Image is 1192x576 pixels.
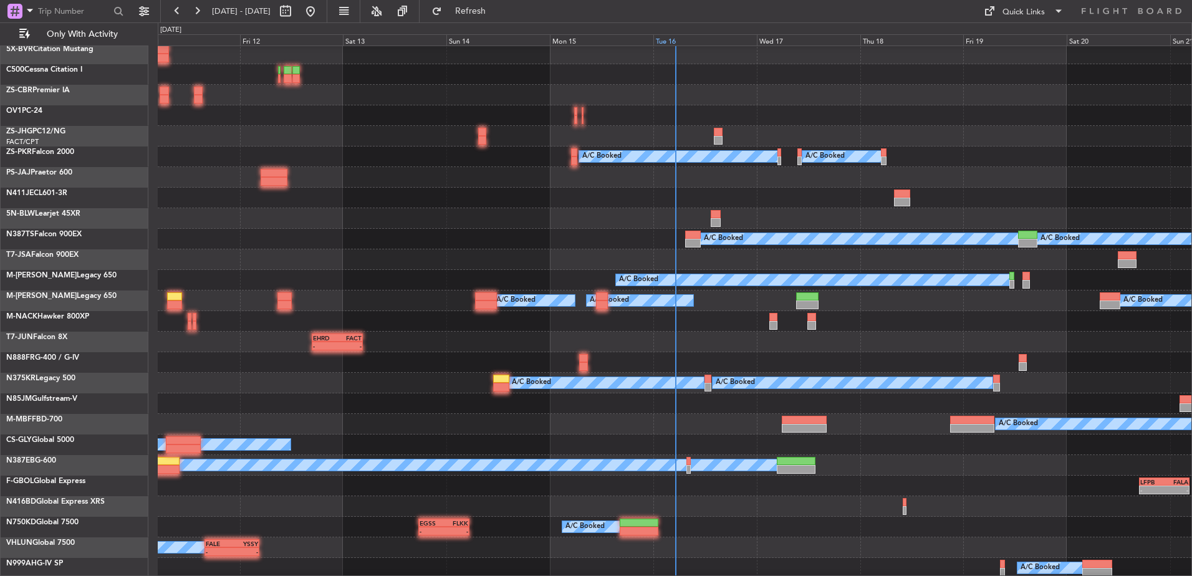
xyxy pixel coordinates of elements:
span: N888FR [6,354,35,362]
button: Refresh [426,1,501,21]
span: M-[PERSON_NAME] [6,292,77,300]
a: VHLUNGlobal 7500 [6,539,75,547]
div: - [1164,486,1188,494]
span: M-NACK [6,313,37,320]
a: N387TSFalcon 900EX [6,231,82,238]
span: ZS-CBR [6,87,32,94]
a: F-GBOLGlobal Express [6,478,85,485]
span: T7-JSA [6,251,31,259]
span: OV1 [6,107,22,115]
span: M-[PERSON_NAME] [6,272,77,279]
div: Wed 17 [757,34,860,46]
div: Mon 15 [550,34,653,46]
div: Fri 12 [240,34,344,46]
span: N750KD [6,519,36,526]
input: Trip Number [38,2,110,21]
div: Sat 13 [343,34,446,46]
div: FACT [337,334,362,342]
div: FALE [206,540,232,547]
div: Thu 11 [137,34,240,46]
span: Only With Activity [32,30,132,39]
span: PS-JAJ [6,169,31,176]
span: N416BD [6,498,36,506]
div: A/C Booked [496,291,536,310]
a: C500Cessna Citation I [6,66,82,74]
div: - [232,548,258,555]
a: N416BDGlobal Express XRS [6,498,105,506]
a: N411JECL601-3R [6,190,67,197]
span: N999AH [6,560,37,567]
div: - [313,342,337,350]
span: N85JM [6,395,32,403]
div: Fri 19 [963,34,1067,46]
button: Only With Activity [14,24,135,44]
a: 5N-BLWLearjet 45XR [6,210,80,218]
div: - [337,342,362,350]
span: VHLUN [6,539,32,547]
div: - [444,527,468,535]
div: A/C Booked [512,373,551,392]
div: [DATE] [160,25,181,36]
a: T7-JSAFalcon 900EX [6,251,79,259]
a: M-[PERSON_NAME]Legacy 650 [6,292,117,300]
span: Refresh [445,7,497,16]
div: - [206,548,232,555]
span: F-GBOL [6,478,34,485]
a: PS-JAJPraetor 600 [6,169,72,176]
div: Quick Links [1002,6,1045,19]
a: ZS-CBRPremier IA [6,87,70,94]
div: FALA [1164,478,1188,486]
div: A/C Booked [590,291,629,310]
span: N387TS [6,231,34,238]
div: Sun 14 [446,34,550,46]
span: N411JE [6,190,34,197]
a: N375KRLegacy 500 [6,375,75,382]
div: Sat 20 [1067,34,1170,46]
div: A/C Booked [565,517,605,536]
div: EHRD [313,334,337,342]
span: [DATE] - [DATE] [212,6,271,17]
a: CS-GLYGlobal 5000 [6,436,74,444]
div: A/C Booked [805,147,845,166]
div: Tue 16 [653,34,757,46]
a: M-NACKHawker 800XP [6,313,89,320]
a: M-MBFFBD-700 [6,416,62,423]
div: - [1140,486,1165,494]
a: N999AHG-IV SP [6,560,63,567]
div: A/C Booked [582,147,622,166]
a: N387EBG-600 [6,457,56,464]
div: A/C Booked [999,415,1038,433]
div: - [420,527,444,535]
span: CS-GLY [6,436,32,444]
button: Quick Links [978,1,1070,21]
a: N750KDGlobal 7500 [6,519,79,526]
span: 5X-BVR [6,46,33,53]
span: N375KR [6,375,36,382]
span: C500 [6,66,24,74]
span: N387EB [6,457,35,464]
span: T7-JUN [6,334,33,341]
div: A/C Booked [704,229,743,248]
span: ZS-PKR [6,148,32,156]
a: FACT/CPT [6,137,39,146]
div: A/C Booked [1123,291,1163,310]
a: M-[PERSON_NAME]Legacy 650 [6,272,117,279]
div: Thu 18 [860,34,964,46]
a: ZS-PKRFalcon 2000 [6,148,74,156]
div: A/C Booked [1041,229,1080,248]
div: EGSS [420,519,444,527]
div: YSSY [232,540,258,547]
span: 5N-BLW [6,210,35,218]
a: 5X-BVRCitation Mustang [6,46,94,53]
div: A/C Booked [716,373,755,392]
a: N85JMGulfstream-V [6,395,77,403]
a: OV1PC-24 [6,107,42,115]
a: T7-JUNFalcon 8X [6,334,67,341]
span: ZS-JHG [6,128,32,135]
a: N888FRG-400 / G-IV [6,354,79,362]
span: M-MBFF [6,416,36,423]
a: ZS-JHGPC12/NG [6,128,65,135]
div: A/C Booked [619,271,658,289]
div: LFPB [1140,478,1165,486]
div: FLKK [444,519,468,527]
